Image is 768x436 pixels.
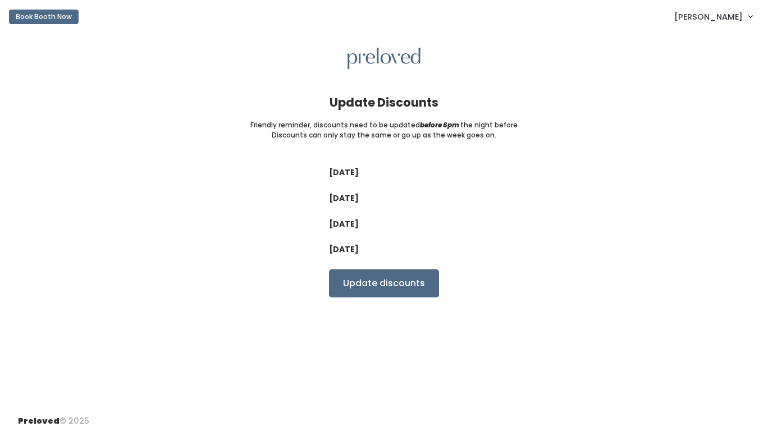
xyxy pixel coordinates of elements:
img: preloved logo [348,48,420,70]
small: Friendly reminder, discounts need to be updated the night before [250,120,518,130]
a: Book Booth Now [9,4,79,29]
label: [DATE] [329,192,359,204]
input: Update discounts [329,269,439,297]
span: Preloved [18,415,60,426]
h4: Update Discounts [330,96,438,109]
a: [PERSON_NAME] [663,4,764,29]
label: [DATE] [329,167,359,178]
label: [DATE] [329,244,359,255]
i: before 6pm [420,120,459,130]
div: © 2025 [18,406,89,427]
small: Discounts can only stay the same or go up as the week goes on. [272,130,496,140]
button: Book Booth Now [9,10,79,24]
label: [DATE] [329,218,359,230]
span: [PERSON_NAME] [674,11,743,23]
